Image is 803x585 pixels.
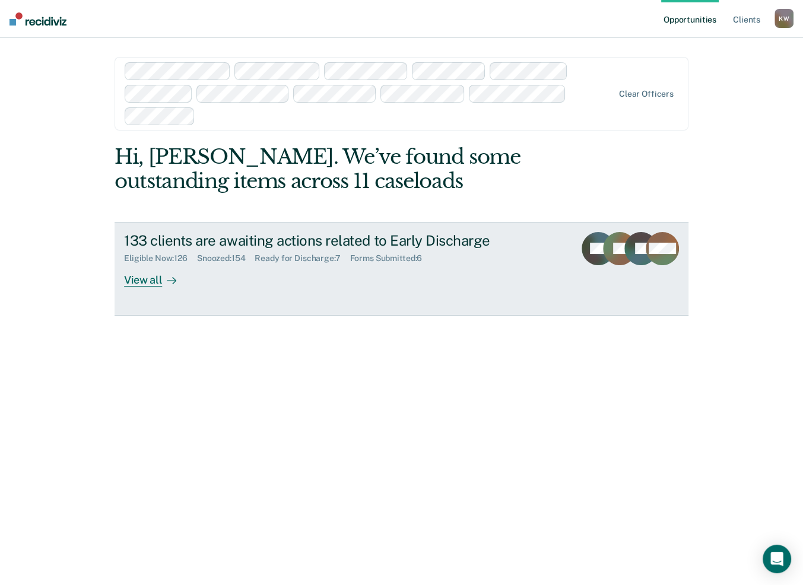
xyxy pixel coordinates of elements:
[763,545,791,573] div: Open Intercom Messenger
[124,253,197,263] div: Eligible Now : 126
[775,9,794,28] button: KW
[124,263,191,287] div: View all
[350,253,432,263] div: Forms Submitted : 6
[115,222,688,316] a: 133 clients are awaiting actions related to Early DischargeEligible Now:126Snoozed:154Ready for D...
[9,12,66,26] img: Recidiviz
[124,232,541,249] div: 133 clients are awaiting actions related to Early Discharge
[775,9,794,28] div: K W
[115,145,573,193] div: Hi, [PERSON_NAME]. We’ve found some outstanding items across 11 caseloads
[255,253,350,263] div: Ready for Discharge : 7
[619,89,674,99] div: Clear officers
[197,253,255,263] div: Snoozed : 154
